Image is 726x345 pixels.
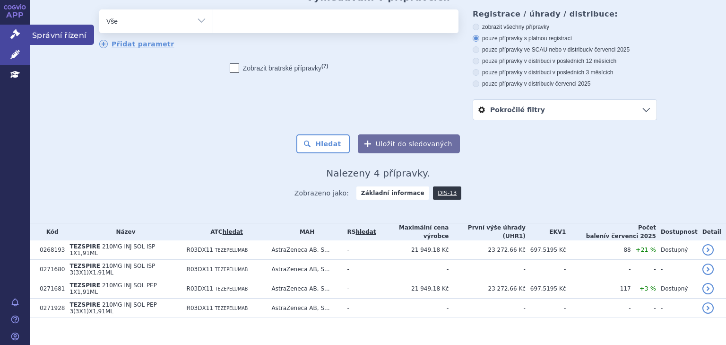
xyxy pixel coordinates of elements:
[376,279,449,299] td: 21 949,18 Kč
[702,244,714,256] a: detail
[65,223,181,240] th: Název
[343,260,376,279] td: -
[30,25,94,44] span: Správní řízení
[69,263,155,276] span: 210MG INJ SOL ISP 3(3X1)X1,91ML
[187,285,213,292] span: R03DX11
[358,134,460,153] button: Uložit do sledovaných
[69,282,156,295] span: 210MG INJ SOL PEP 1X1,91ML
[631,299,656,318] td: -
[267,223,343,240] th: MAH
[473,80,657,88] label: pouze přípravky v distribuci
[215,248,248,253] span: TEZEPELUMAB
[473,9,657,18] h3: Registrace / úhrady / distribuce:
[356,186,429,200] strong: Základní informace
[230,63,328,73] label: Zobrazit bratrské přípravky
[566,299,631,318] td: -
[376,299,449,318] td: -
[69,282,100,289] span: TEZSPIRE
[473,35,657,42] label: pouze přípravky s platnou registrací
[656,299,698,318] td: -
[343,223,376,240] th: RS
[376,223,449,240] th: Maximální cena výrobce
[215,306,248,311] span: TEZEPELUMAB
[702,302,714,314] a: detail
[69,301,156,315] span: 210MG INJ SOL PEP 3(3X1)X1,91ML
[35,260,65,279] td: 0271680
[656,260,698,279] td: -
[640,285,656,292] span: +3 %
[69,243,100,250] span: TEZSPIRE
[566,240,631,260] td: 88
[35,240,65,260] td: 0268193
[321,63,328,69] abbr: (?)
[631,260,656,279] td: -
[69,263,100,269] span: TEZSPIRE
[99,40,174,48] a: Přidat parametr
[187,266,213,273] span: R03DX11
[35,279,65,299] td: 0271681
[355,229,376,235] a: vyhledávání neobsahuje žádnou platnou referenční skupinu
[215,267,248,272] span: TEZEPELUMAB
[698,223,726,240] th: Detail
[296,134,350,153] button: Hledat
[35,223,65,240] th: Kód
[433,186,461,200] a: DIS-13
[267,299,343,318] td: AstraZeneca AB, S...
[294,186,349,200] span: Zobrazeno jako:
[187,247,213,253] span: R03DX11
[343,299,376,318] td: -
[605,233,656,239] span: v červenci 2025
[343,279,376,299] td: -
[355,229,376,235] del: hledat
[526,223,566,240] th: EKV1
[526,299,566,318] td: -
[473,57,657,65] label: pouze přípravky v distribuci v posledních 12 měsících
[656,223,698,240] th: Dostupnost
[182,223,267,240] th: ATC
[590,46,630,53] span: v červenci 2025
[566,279,631,299] td: 117
[636,246,656,253] span: +21 %
[69,243,155,257] span: 210MG INJ SOL ISP 1X1,91ML
[526,260,566,279] td: -
[526,240,566,260] td: 697,5195 Kč
[656,279,698,299] td: Dostupný
[449,223,525,240] th: První výše úhrady (UHR1)
[326,168,430,179] span: Nalezeny 4 přípravky.
[449,240,525,260] td: 23 272,66 Kč
[449,279,525,299] td: 23 272,66 Kč
[267,240,343,260] td: AstraZeneca AB, S...
[223,229,243,235] a: hledat
[343,240,376,260] td: -
[566,260,631,279] td: -
[69,301,100,308] span: TEZSPIRE
[187,305,213,311] span: R03DX11
[35,299,65,318] td: 0271928
[702,264,714,275] a: detail
[215,286,248,292] span: TEZEPELUMAB
[449,260,525,279] td: -
[267,260,343,279] td: AstraZeneca AB, S...
[473,69,657,76] label: pouze přípravky v distribuci v posledních 3 měsících
[473,23,657,31] label: zobrazit všechny přípravky
[566,223,656,240] th: Počet balení
[473,46,657,53] label: pouze přípravky ve SCAU nebo v distribuci
[267,279,343,299] td: AstraZeneca AB, S...
[376,260,449,279] td: -
[473,100,657,120] a: Pokročilé filtry
[376,240,449,260] td: 21 949,18 Kč
[526,279,566,299] td: 697,5195 Kč
[551,80,590,87] span: v červenci 2025
[656,240,698,260] td: Dostupný
[702,283,714,294] a: detail
[449,299,525,318] td: -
